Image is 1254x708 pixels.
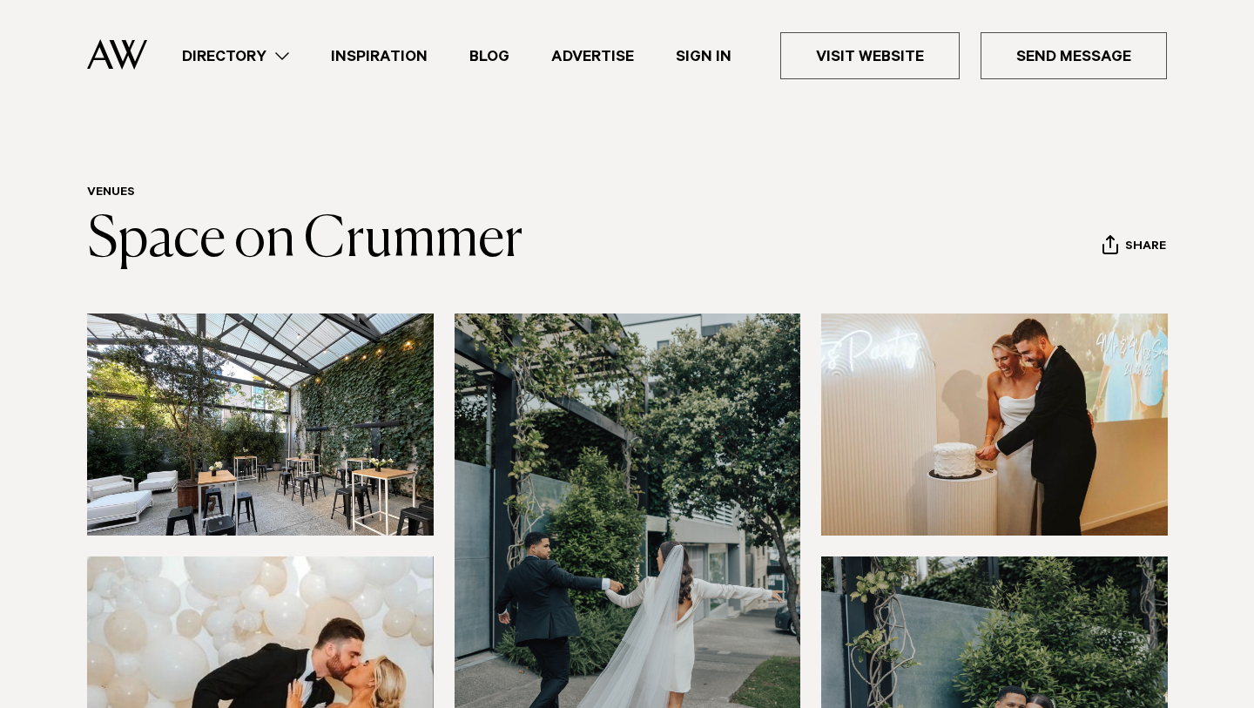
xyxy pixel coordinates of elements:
[981,32,1167,79] a: Send Message
[310,44,448,68] a: Inspiration
[161,44,310,68] a: Directory
[448,44,530,68] a: Blog
[1102,234,1167,260] button: Share
[87,186,135,200] a: Venues
[821,314,1168,536] img: Cake cutting at Space on Crummer
[530,44,655,68] a: Advertise
[780,32,960,79] a: Visit Website
[87,39,147,70] img: Auckland Weddings Logo
[87,314,434,536] img: Blank canvas event space Auckland
[87,212,522,268] a: Space on Crummer
[1125,239,1166,256] span: Share
[655,44,752,68] a: Sign In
